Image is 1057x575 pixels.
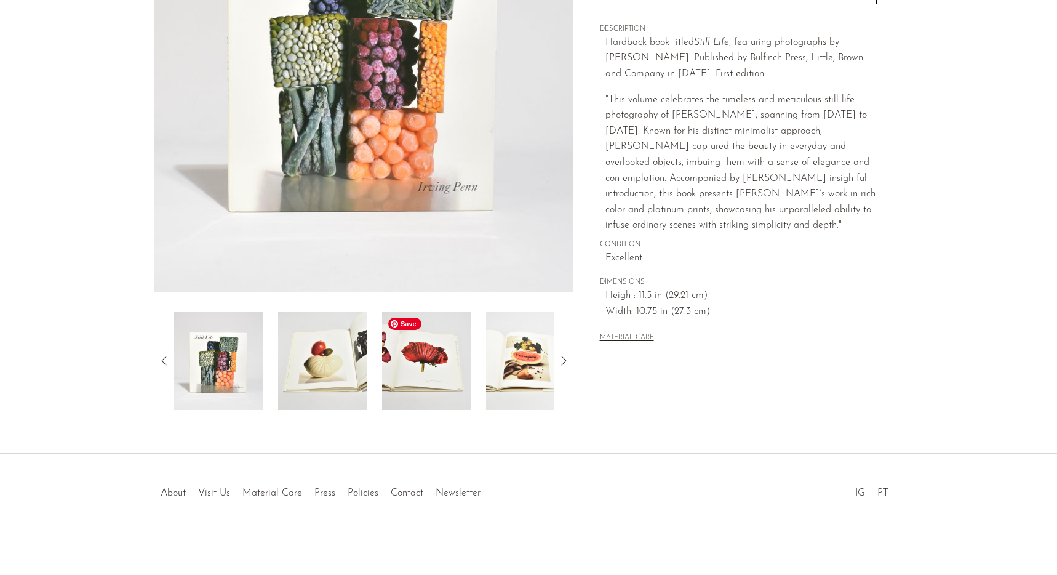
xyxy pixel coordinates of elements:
[391,488,423,498] a: Contact
[877,488,888,498] a: PT
[600,334,654,343] button: MATERIAL CARE
[198,488,230,498] a: Visit Us
[855,488,865,498] a: IG
[278,312,367,410] img: Still Life
[849,478,895,502] ul: Social Medias
[388,318,421,330] span: Save
[600,24,877,35] span: DESCRIPTION
[161,488,186,498] a: About
[600,239,877,251] span: CONDITION
[486,312,575,410] img: Still Life
[605,35,877,82] p: Hardback book titled , featuring photographs by [PERSON_NAME]. Published by Bulfinch Press, Littl...
[605,251,877,267] span: Excellent.
[605,288,877,304] span: Height: 11.5 in (29.21 cm)
[600,277,877,288] span: DIMENSIONS
[242,488,302,498] a: Material Care
[314,488,335,498] a: Press
[605,304,877,320] span: Width: 10.75 in (27.3 cm)
[382,312,471,410] img: Still Life
[694,38,729,47] em: Still Life
[348,488,378,498] a: Policies
[174,312,263,410] img: Still Life
[154,478,487,502] ul: Quick links
[605,92,877,234] p: "This volume celebrates the timeless and meticulous still life photography of [PERSON_NAME], span...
